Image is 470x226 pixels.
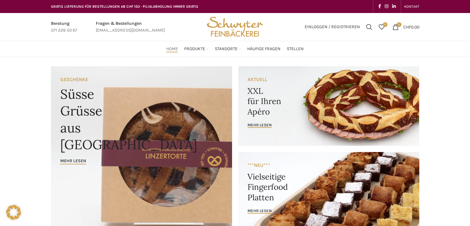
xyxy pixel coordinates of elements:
a: Site logo [205,24,265,29]
a: Linkedin social link [390,2,398,11]
span: Häufige Fragen [247,46,281,52]
img: Bäckerei Schwyter [205,13,265,41]
a: Häufige Fragen [247,43,281,55]
span: CHF [403,24,411,29]
a: Stellen [287,43,304,55]
span: KONTAKT [404,4,419,9]
span: Produkte [184,46,205,52]
a: Facebook social link [376,2,383,11]
a: Infobox link [96,20,165,34]
a: Suchen [363,21,375,33]
span: Einloggen / Registrieren [305,25,360,29]
a: 0 [375,21,388,33]
span: Standorte [215,46,238,52]
a: Produkte [184,43,209,55]
a: Banner link [238,66,419,146]
a: Instagram social link [383,2,390,11]
span: Home [166,46,178,52]
span: Stellen [287,46,304,52]
span: GRATIS LIEFERUNG FÜR BESTELLUNGEN AB CHF 150 - FILIALABHOLUNG IMMER GRATIS [51,4,198,9]
a: Standorte [215,43,241,55]
div: Main navigation [48,43,422,55]
bdi: 0.00 [403,24,419,29]
a: Infobox link [51,20,77,34]
span: 0 [397,22,401,27]
a: KONTAKT [404,0,419,13]
div: Meine Wunschliste [375,21,388,33]
span: 0 [383,22,387,27]
a: Einloggen / Registrieren [302,21,363,33]
div: Secondary navigation [401,0,422,13]
a: 0 CHF0.00 [389,21,422,33]
a: Home [166,43,178,55]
